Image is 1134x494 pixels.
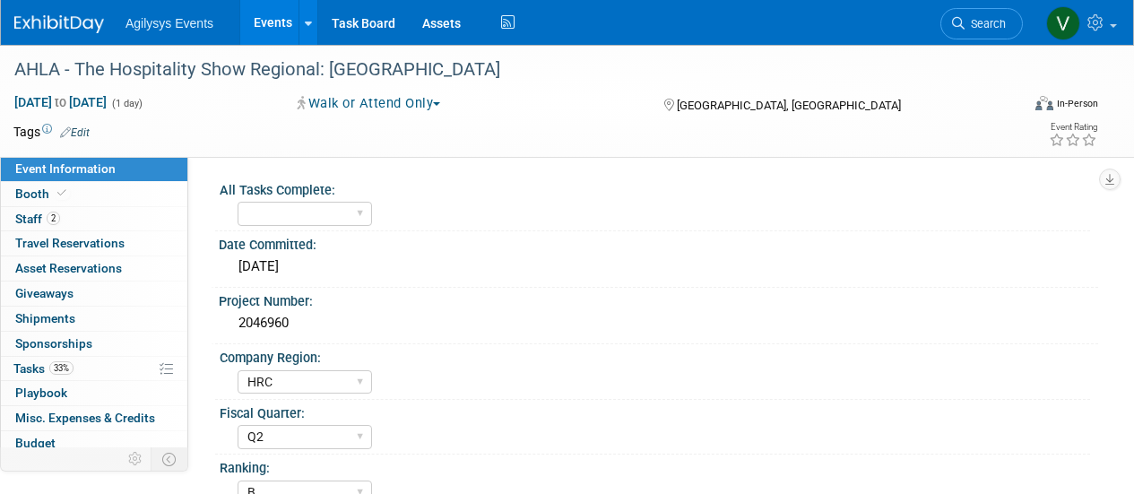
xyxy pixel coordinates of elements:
span: Sponsorships [15,336,92,351]
a: Staff2 [1,207,187,231]
img: Vaitiare Munoz [1046,6,1080,40]
a: Search [940,8,1023,39]
span: [GEOGRAPHIC_DATA], [GEOGRAPHIC_DATA] [677,99,901,112]
a: Shipments [1,307,187,331]
span: [DATE] [DATE] [13,94,108,110]
td: Tags [13,123,90,141]
div: Ranking: [220,455,1090,477]
span: Tasks [13,361,74,376]
i: Booth reservation complete [57,188,66,198]
a: Misc. Expenses & Credits [1,406,187,430]
span: Giveaways [15,286,74,300]
div: Event Rating [1049,123,1097,132]
span: Agilysys Events [126,16,213,30]
div: In-Person [1056,97,1098,110]
span: Event Information [15,161,116,176]
span: Playbook [15,386,67,400]
span: to [52,95,69,109]
div: All Tasks Complete: [220,177,1090,199]
span: (1 day) [110,98,143,109]
a: Travel Reservations [1,231,187,256]
span: Booth [15,186,70,201]
div: Date Committed: [219,231,1098,254]
div: AHLA - The Hospitality Show Regional: [GEOGRAPHIC_DATA] [8,54,1006,86]
span: Staff [15,212,60,226]
a: Booth [1,182,187,206]
img: ExhibitDay [14,15,104,33]
a: Event Information [1,157,187,181]
div: 2046960 [232,309,1085,337]
button: Walk or Attend Only [291,94,447,113]
a: Sponsorships [1,332,187,356]
div: Project Number: [219,288,1098,310]
a: Asset Reservations [1,256,187,281]
a: Giveaways [1,282,187,306]
div: Fiscal Quarter: [220,400,1090,422]
td: Personalize Event Tab Strip [120,447,151,471]
img: Format-Inperson.png [1035,96,1053,110]
span: 2 [47,212,60,225]
span: 33% [49,361,74,375]
span: Shipments [15,311,75,325]
span: Search [965,17,1006,30]
div: Company Region: [220,344,1090,367]
div: [DATE] [232,253,1085,281]
a: Playbook [1,381,187,405]
div: Event Format [939,93,1098,120]
a: Budget [1,431,187,455]
span: Asset Reservations [15,261,122,275]
a: Tasks33% [1,357,187,381]
span: Misc. Expenses & Credits [15,411,155,425]
td: Toggle Event Tabs [151,447,188,471]
a: Edit [60,126,90,139]
span: Travel Reservations [15,236,125,250]
span: Budget [15,436,56,450]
